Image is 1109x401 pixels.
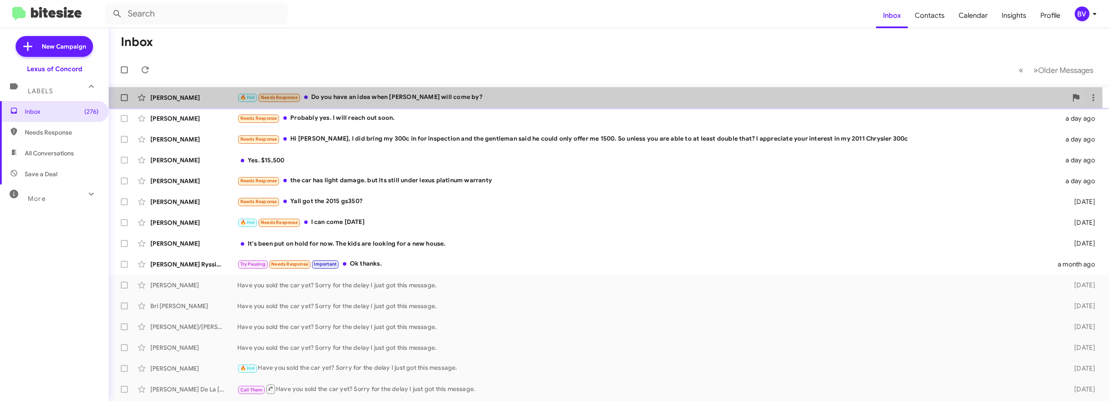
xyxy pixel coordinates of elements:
div: [PERSON_NAME] [150,135,237,144]
div: Probably yes. I will reach out soon. [237,113,1058,123]
div: Have you sold the car yet? Sorry for the delay I just got this message. [237,302,1058,310]
div: [PERSON_NAME] [150,343,237,352]
div: [DATE] [1058,239,1102,248]
div: I can come [DATE] [237,217,1058,227]
span: 🔥 Hot [240,95,255,100]
div: [PERSON_NAME] [150,93,237,102]
span: Older Messages [1038,66,1093,75]
div: a day ago [1058,114,1102,123]
span: More [28,195,46,203]
a: Inbox [876,3,908,28]
div: Hi [PERSON_NAME], I did bring my 300c in for inspection and the gentleman said he could only offe... [237,134,1058,144]
span: Needs Response [271,261,308,267]
span: All Conversations [25,149,74,158]
div: [PERSON_NAME] [150,364,237,373]
div: [DATE] [1058,343,1102,352]
div: [DATE] [1058,322,1102,331]
div: Have you sold the car yet? Sorry for the delay I just got this message. [237,322,1058,331]
div: a day ago [1058,135,1102,144]
span: Inbox [25,107,99,116]
span: Needs Response [261,95,298,100]
span: Needs Response [240,115,277,121]
div: Have you sold the car yet? Sorry for the delay I just got this message. [237,281,1058,289]
div: [PERSON_NAME] De La [PERSON_NAME] [150,385,237,394]
span: Needs Response [240,136,277,142]
div: [DATE] [1058,281,1102,289]
div: a day ago [1058,156,1102,164]
span: Save a Deal [25,170,57,178]
div: It's been put on hold for now. The kids are looking for a new house. [237,239,1058,248]
span: « [1019,65,1023,76]
span: Needs Response [240,199,277,204]
div: [DATE] [1058,197,1102,206]
div: Yall got the 2015 gs350? [237,197,1058,207]
input: Search [105,3,288,24]
div: [PERSON_NAME] [150,197,237,206]
nav: Page navigation example [1014,61,1099,79]
div: [PERSON_NAME] [150,218,237,227]
div: [PERSON_NAME] [150,239,237,248]
span: 🔥 Hot [240,220,255,225]
h1: Inbox [121,35,153,49]
div: Yes. $15,500 [237,156,1058,164]
div: Ok thanks. [237,259,1058,269]
div: Have you sold the car yet? Sorry for the delay I just got this message. [237,343,1058,352]
a: Contacts [908,3,952,28]
a: Insights [995,3,1033,28]
div: [PERSON_NAME] Ryssin-[PERSON_NAME] [150,260,237,269]
a: New Campaign [16,36,93,57]
span: New Campaign [42,42,86,51]
span: » [1033,65,1038,76]
div: [PERSON_NAME] [150,281,237,289]
span: Labels [28,87,53,95]
div: the car has light damage. but its still under lexus platinum warranty [237,176,1058,186]
div: [PERSON_NAME] [150,156,237,164]
div: [PERSON_NAME] [150,114,237,123]
div: [DATE] [1058,385,1102,394]
span: Needs Response [240,178,277,184]
div: Lexus of Concord [27,65,82,73]
button: Previous [1013,61,1029,79]
span: Needs Response [261,220,298,225]
span: Try Pausing [240,261,266,267]
span: 🔥 Hot [240,365,255,371]
div: a day ago [1058,177,1102,185]
button: Next [1028,61,1099,79]
button: BV [1067,7,1099,21]
div: [DATE] [1058,302,1102,310]
a: Calendar [952,3,995,28]
span: Call Them [240,387,263,393]
span: (276) [84,107,99,116]
span: Needs Response [25,128,99,137]
div: Have you sold the car yet? Sorry for the delay I just got this message. [237,384,1058,394]
span: Important [314,261,336,267]
div: [DATE] [1058,218,1102,227]
div: Do you have an idea when [PERSON_NAME] will come by? [237,92,1067,102]
div: Bri [PERSON_NAME] [150,302,237,310]
a: Profile [1033,3,1067,28]
div: Have you sold the car yet? Sorry for the delay I just got this message. [237,363,1058,373]
div: BV [1075,7,1089,21]
div: [DATE] [1058,364,1102,373]
div: a month ago [1058,260,1102,269]
div: [PERSON_NAME]/[PERSON_NAME] [150,322,237,331]
div: [PERSON_NAME] [150,177,237,185]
